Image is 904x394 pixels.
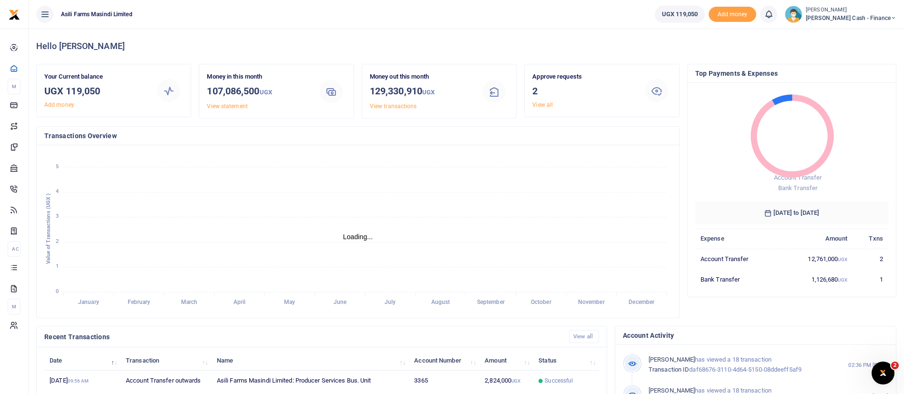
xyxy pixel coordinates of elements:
a: View transactions [370,103,417,110]
th: Name: activate to sort column ascending [212,350,409,371]
th: Account Number: activate to sort column ascending [409,350,479,371]
li: M [8,79,20,94]
tspan: 1 [56,263,59,270]
h3: 129,330,910 [370,84,472,100]
tspan: September [477,299,505,306]
span: UGX 119,050 [662,10,698,19]
tspan: August [431,299,450,306]
h4: Top Payments & Expenses [695,68,888,79]
span: Asili Farms Masindi Limited [57,10,136,19]
text: Value of Transactions (UGX ) [45,193,51,264]
small: 09:56 AM [68,378,89,384]
tspan: April [234,299,245,306]
span: Account Transfer [773,174,822,181]
td: Asili Farms Masindi Limited: Producer Services Bus. Unit [212,371,409,391]
p: Your Current balance [44,72,147,82]
a: logo-small logo-large logo-large [9,10,20,18]
li: Toup your wallet [709,7,756,22]
p: Approve requests [532,72,635,82]
h4: Hello [PERSON_NAME] [36,41,896,51]
span: Bank Transfer [778,184,817,192]
li: Ac [8,241,20,257]
a: View all [569,330,599,343]
th: Txns [853,228,888,249]
td: 1,126,680 [780,269,853,289]
th: Amount [780,228,853,249]
td: 12,761,000 [780,249,853,269]
p: has viewed a 18 transaction daf68676-3110-4d64-5150-08ddeeff5af9 [649,355,828,375]
tspan: 2 [56,238,59,244]
img: profile-user [785,6,802,23]
a: Add money [709,10,756,17]
small: UGX [838,257,847,262]
tspan: December [629,299,655,306]
p: Money in this month [207,72,309,82]
td: 3365 [409,371,479,391]
a: profile-user [PERSON_NAME] [PERSON_NAME] Cash - Finance [785,6,896,23]
td: 2,824,000 [479,371,533,391]
small: UGX [422,89,435,96]
a: Add money [44,101,74,108]
tspan: March [181,299,198,306]
span: [PERSON_NAME] [649,356,695,363]
p: Money out this month [370,72,472,82]
small: 02:36 PM [DATE] [848,361,888,369]
td: Account Transfer [695,249,780,269]
span: Transaction ID [649,366,689,373]
h4: Recent Transactions [44,332,561,342]
tspan: 0 [56,288,59,294]
tspan: 3 [56,213,59,220]
th: Status: activate to sort column ascending [533,350,599,371]
span: Successful [545,376,573,385]
a: View statement [207,103,247,110]
small: UGX [838,277,847,283]
a: UGX 119,050 [655,6,705,23]
tspan: February [128,299,151,306]
span: Add money [709,7,756,22]
h4: Transactions Overview [44,131,671,141]
span: 2 [891,362,899,369]
small: UGX [511,378,520,384]
tspan: May [284,299,295,306]
iframe: Intercom live chat [872,362,894,384]
th: Amount: activate to sort column ascending [479,350,533,371]
th: Expense [695,228,780,249]
th: Transaction: activate to sort column ascending [121,350,212,371]
th: Date: activate to sort column descending [44,350,121,371]
tspan: June [334,299,347,306]
img: logo-small [9,9,20,20]
td: Bank Transfer [695,269,780,289]
span: [PERSON_NAME] Cash - Finance [806,14,896,22]
small: [PERSON_NAME] [806,6,896,14]
small: UGX [260,89,272,96]
h4: Account Activity [623,330,888,341]
li: M [8,299,20,314]
span: [PERSON_NAME] [649,387,695,394]
tspan: 5 [56,163,59,170]
td: [DATE] [44,371,121,391]
h3: UGX 119,050 [44,84,147,98]
tspan: November [578,299,605,306]
tspan: July [385,299,396,306]
a: View all [532,101,553,108]
h3: 2 [532,84,635,98]
td: 2 [853,249,888,269]
td: Account Transfer outwards [121,371,212,391]
text: Loading... [343,233,373,241]
tspan: October [531,299,552,306]
tspan: 4 [56,188,59,194]
td: 1 [853,269,888,289]
li: Wallet ballance [651,6,709,23]
h3: 107,086,500 [207,84,309,100]
h6: [DATE] to [DATE] [695,202,888,224]
tspan: January [78,299,99,306]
